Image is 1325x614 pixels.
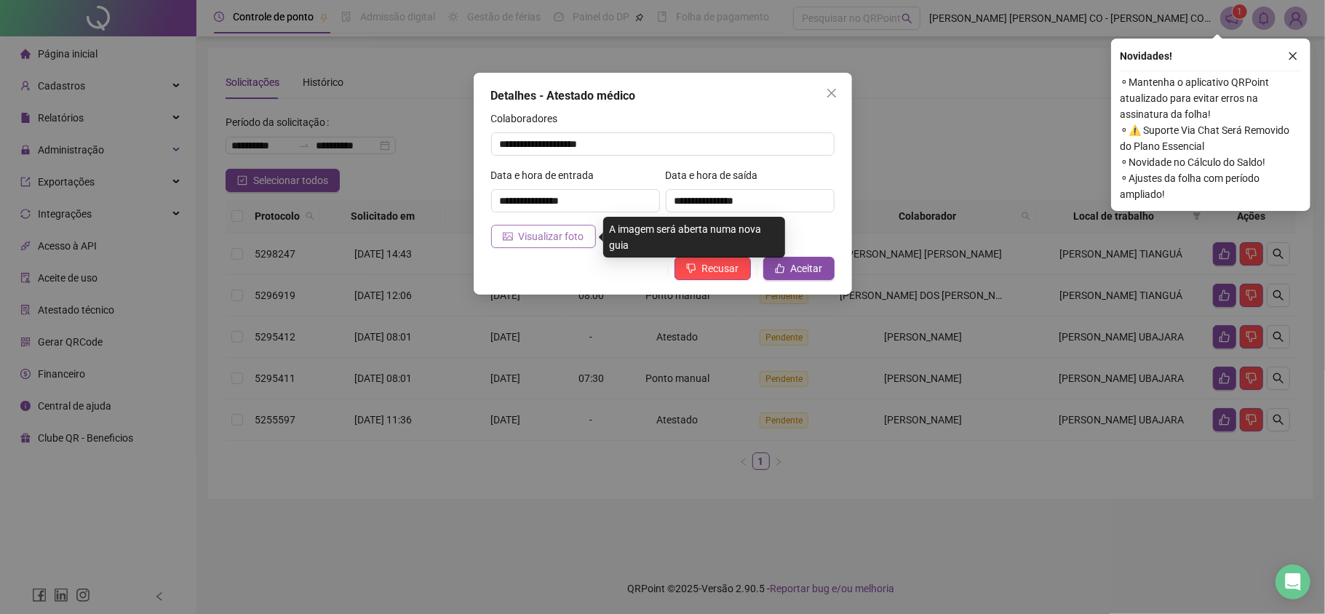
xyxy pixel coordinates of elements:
span: close [1288,51,1298,61]
button: Close [820,81,843,105]
span: Novidades ! [1120,48,1172,64]
button: Visualizar foto [491,225,596,248]
div: A imagem será aberta numa nova guia [603,217,785,258]
label: Data e hora de saída [666,167,768,183]
span: ⚬ Ajustes da folha com período ampliado! [1120,170,1302,202]
div: Detalhes - Atestado médico [491,87,835,105]
span: picture [503,231,513,242]
label: Data e hora de entrada [491,167,604,183]
span: ⚬ ⚠️ Suporte Via Chat Será Removido do Plano Essencial [1120,122,1302,154]
label: Colaboradores [491,111,568,127]
span: Visualizar foto [519,228,584,244]
span: Recusar [702,260,739,276]
span: ⚬ Mantenha o aplicativo QRPoint atualizado para evitar erros na assinatura da folha! [1120,74,1302,122]
button: Recusar [675,257,751,280]
span: like [775,263,785,274]
button: Aceitar [763,257,835,280]
span: close [826,87,837,99]
span: ⚬ Novidade no Cálculo do Saldo! [1120,154,1302,170]
span: dislike [686,263,696,274]
div: Open Intercom Messenger [1276,565,1310,599]
span: Aceitar [791,260,823,276]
